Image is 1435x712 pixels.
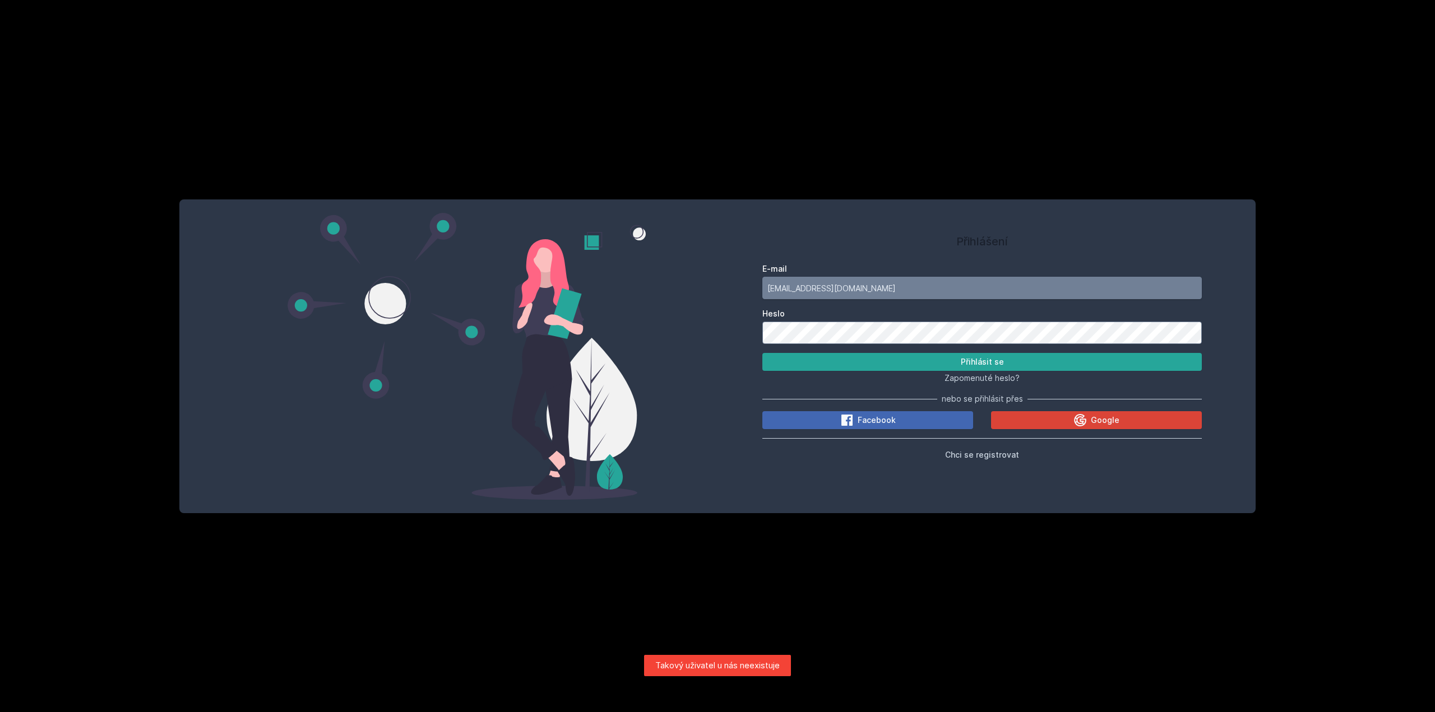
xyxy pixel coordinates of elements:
label: Heslo [762,308,1202,319]
input: Tvoje e-mailová adresa [762,277,1202,299]
button: Přihlásit se [762,353,1202,371]
span: Chci se registrovat [945,450,1019,459]
span: Zapomenuté heslo? [945,373,1020,383]
button: Google [991,411,1202,429]
button: Facebook [762,411,973,429]
button: Chci se registrovat [945,448,1019,461]
h1: Přihlášení [762,233,1202,250]
span: nebo se přihlásit přes [942,393,1023,404]
span: Facebook [858,415,896,426]
div: Takový uživatel u nás neexistuje [644,655,791,676]
span: Google [1091,415,1119,426]
label: E-mail [762,263,1202,274]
